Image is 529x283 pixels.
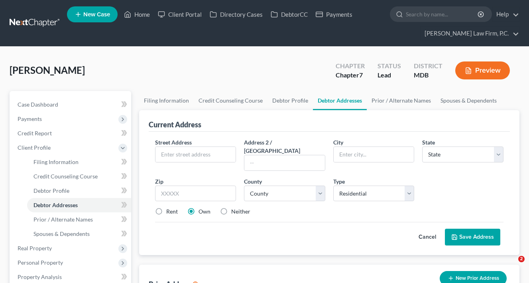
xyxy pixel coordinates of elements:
a: Case Dashboard [11,97,131,112]
span: Payments [18,115,42,122]
input: Enter street address [155,147,236,162]
a: Credit Counseling Course [27,169,131,184]
label: Type [333,177,345,186]
a: Spouses & Dependents [27,227,131,241]
button: Save Address [445,229,500,245]
a: Credit Counseling Course [194,91,267,110]
a: Prior / Alternate Names [27,212,131,227]
span: Filing Information [33,158,79,165]
a: Spouses & Dependents [436,91,501,110]
span: Credit Report [18,130,52,137]
span: Debtor Addresses [33,202,78,208]
a: Prior / Alternate Names [367,91,436,110]
a: Directory Cases [206,7,267,22]
span: State [422,139,435,146]
a: Filing Information [139,91,194,110]
button: Preview [455,61,510,79]
a: Home [120,7,154,22]
div: Chapter [336,71,365,80]
span: Zip [155,178,163,185]
span: County [244,178,262,185]
span: Credit Counseling Course [33,173,98,180]
a: Client Portal [154,7,206,22]
span: Client Profile [18,144,51,151]
span: City [333,139,343,146]
span: 7 [359,71,363,79]
a: Debtor Profile [27,184,131,198]
input: Enter city... [334,147,414,162]
div: Lead [378,71,401,80]
label: Neither [231,208,250,216]
a: [PERSON_NAME] Law Firm, P.C. [421,26,519,41]
a: Debtor Profile [267,91,313,110]
span: [PERSON_NAME] [10,64,85,76]
span: Property Analysis [18,273,62,280]
a: Debtor Addresses [27,198,131,212]
a: Credit Report [11,126,131,141]
a: Debtor Addresses [313,91,367,110]
input: Search by name... [406,7,479,22]
span: Prior / Alternate Names [33,216,93,223]
div: Current Address [149,120,201,129]
span: Debtor Profile [33,187,69,194]
a: Filing Information [27,155,131,169]
span: Spouses & Dependents [33,230,90,237]
a: Help [492,7,519,22]
span: Personal Property [18,259,63,266]
div: District [414,61,442,71]
input: -- [244,155,325,170]
div: Chapter [336,61,365,71]
input: XXXXX [155,186,236,202]
div: MDB [414,71,442,80]
button: Cancel [410,229,445,245]
span: Real Property [18,245,52,251]
label: Own [199,208,210,216]
a: Payments [312,7,356,22]
label: Address 2 / [GEOGRAPHIC_DATA] [244,138,325,155]
iframe: Intercom live chat [502,256,521,275]
span: Street Address [155,139,192,146]
span: New Case [83,12,110,18]
div: Status [378,61,401,71]
label: Rent [166,208,178,216]
a: DebtorCC [267,7,312,22]
span: 2 [518,256,525,262]
span: Case Dashboard [18,101,58,108]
